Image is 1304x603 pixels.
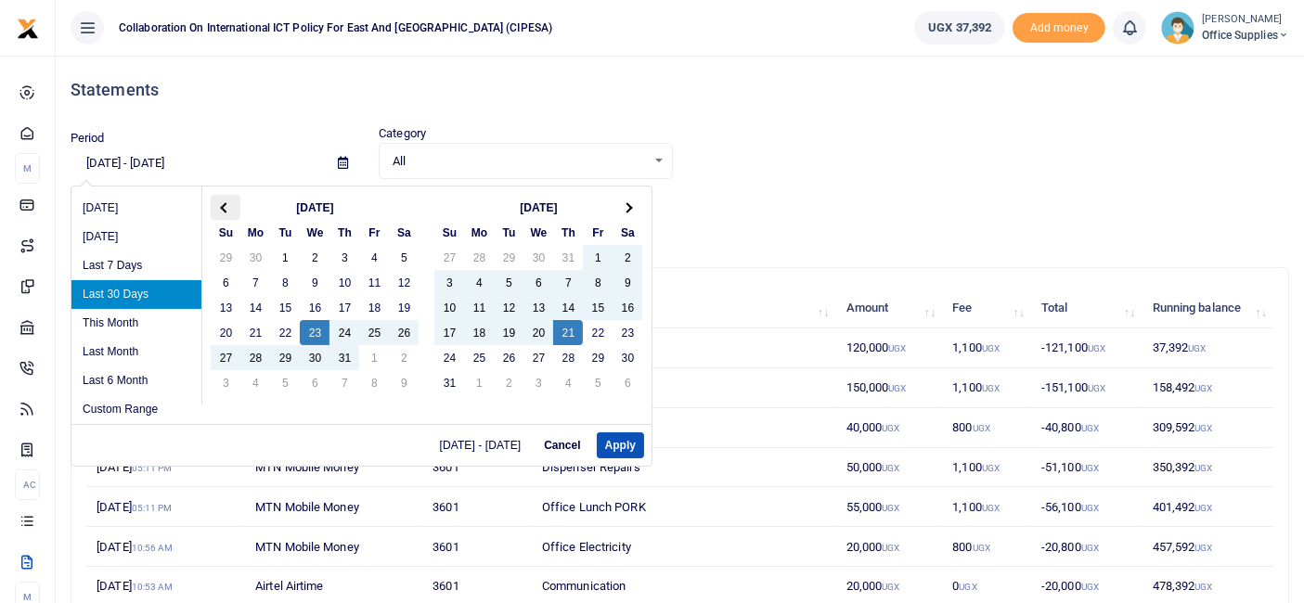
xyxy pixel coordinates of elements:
small: UGX [1081,503,1099,513]
td: 37,392 [1143,328,1273,368]
td: 31 [329,345,359,370]
td: 15 [583,295,613,320]
small: UGX [882,463,899,473]
li: Last 7 Days [71,251,201,280]
th: Th [553,220,583,245]
td: 4 [240,370,270,395]
th: Fr [359,220,389,245]
td: MTN Mobile Money [245,487,422,527]
td: 2 [613,245,642,270]
td: 4 [359,245,389,270]
small: UGX [973,423,990,433]
th: [DATE] [240,195,389,220]
small: UGX [1081,423,1099,433]
td: 50,000 [835,448,942,488]
td: 1,100 [942,328,1031,368]
td: 25 [359,320,389,345]
small: 10:56 AM [132,543,174,553]
td: 3 [211,370,240,395]
td: 6 [523,270,553,295]
td: 7 [329,370,359,395]
small: UGX [1188,343,1206,353]
td: 10 [434,295,464,320]
th: [DATE] [464,195,613,220]
span: [DATE] - [DATE] [440,440,529,451]
li: Toup your wallet [1013,13,1105,44]
td: 9 [613,270,642,295]
td: 4 [464,270,494,295]
td: 1,100 [942,448,1031,488]
li: [DATE] [71,223,201,251]
li: M [15,153,40,184]
small: UGX [982,383,1000,393]
td: 25 [464,345,494,370]
th: Mo [464,220,494,245]
td: 3 [329,245,359,270]
td: 27 [211,345,240,370]
td: 55,000 [835,487,942,527]
td: Fuel Reload [532,368,836,408]
td: 30 [300,345,329,370]
td: 1,100 [942,368,1031,408]
th: Sa [613,220,642,245]
li: [DATE] [71,194,201,223]
td: 28 [464,245,494,270]
td: 24 [329,320,359,345]
th: Sa [389,220,419,245]
td: 8 [359,370,389,395]
td: 20 [211,320,240,345]
td: -40,800 [1031,408,1143,448]
td: 24 [434,345,464,370]
td: 29 [583,345,613,370]
small: UGX [959,582,976,592]
td: 16 [300,295,329,320]
td: 4 [553,370,583,395]
th: We [523,220,553,245]
a: Add money [1013,19,1105,33]
td: -20,800 [1031,527,1143,567]
th: Memo: activate to sort column ascending [532,289,836,328]
li: Last 30 Days [71,280,201,309]
td: 18 [359,295,389,320]
small: UGX [982,343,1000,353]
td: 28 [240,345,270,370]
small: UGX [882,543,899,553]
td: 9 [300,270,329,295]
td: 457,592 [1143,527,1273,567]
h4: Statements [71,80,1289,100]
span: Office Supplies [1202,27,1289,44]
td: 17 [329,295,359,320]
th: Su [434,220,464,245]
label: Category [379,124,426,143]
td: 13 [211,295,240,320]
td: 26 [494,345,523,370]
td: 10 [329,270,359,295]
li: Ac [15,469,40,500]
td: -51,100 [1031,448,1143,488]
td: [DATE] [86,527,245,567]
td: 309,592 [1143,408,1273,448]
td: Garbage Collection [532,408,836,448]
td: 14 [240,295,270,320]
td: 27 [434,245,464,270]
td: 20 [523,320,553,345]
th: We [300,220,329,245]
small: UGX [1194,503,1212,513]
small: [PERSON_NAME] [1202,12,1289,28]
img: logo-small [17,18,39,40]
td: 31 [553,245,583,270]
td: 31 [434,370,464,395]
td: 8 [583,270,613,295]
td: 26 [389,320,419,345]
td: 19 [389,295,419,320]
td: 17 [434,320,464,345]
span: Add money [1013,13,1105,44]
td: 800 [942,527,1031,567]
td: 5 [270,370,300,395]
th: Fr [583,220,613,245]
th: Su [211,220,240,245]
td: 800 [942,408,1031,448]
td: 1 [583,245,613,270]
td: 29 [270,345,300,370]
th: Amount: activate to sort column ascending [835,289,942,328]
